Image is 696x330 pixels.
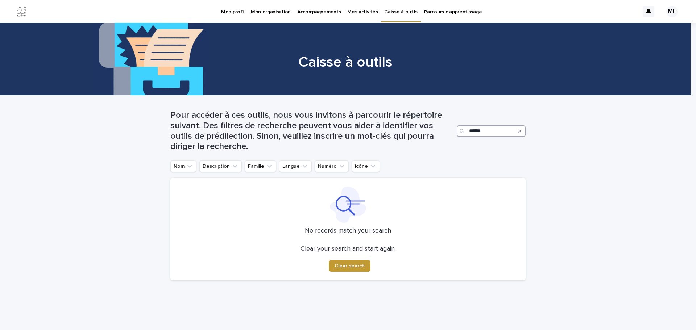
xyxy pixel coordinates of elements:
button: Numéro [315,160,349,172]
div: MF [666,6,678,17]
img: Jx8JiDZqSLW7pnA6nIo1 [14,4,29,19]
button: Langue [279,160,312,172]
h1: Pour accéder à ces outils, nous vous invitons à parcourir le répertoire suivant. Des filtres de r... [170,110,454,152]
button: Famille [245,160,276,172]
button: Clear search [329,260,370,272]
input: Search [457,125,526,137]
p: Clear your search and start again. [301,245,396,253]
h1: Caisse à outils [168,54,523,71]
button: Description [199,160,242,172]
button: icône [352,160,380,172]
button: Nom [170,160,196,172]
p: No records match your search [179,227,517,235]
span: Clear search [335,263,365,268]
